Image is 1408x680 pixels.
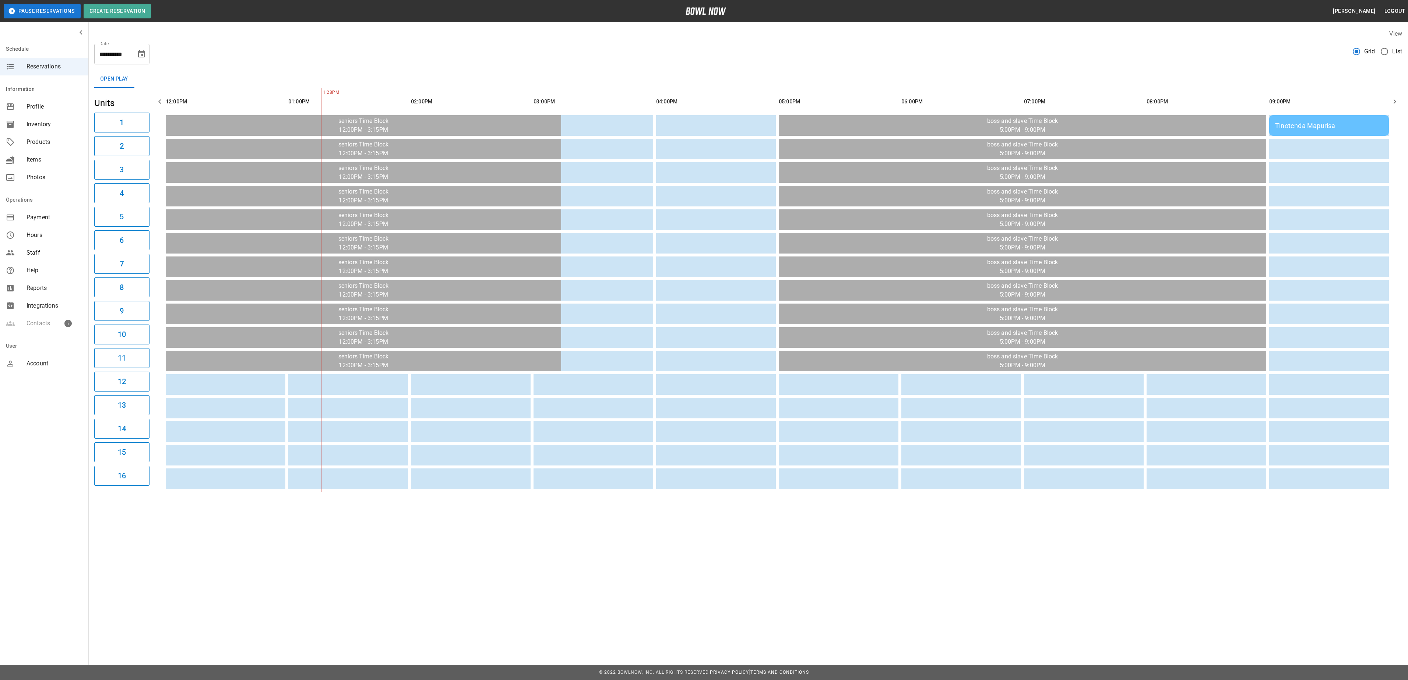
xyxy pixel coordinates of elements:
[166,91,285,112] th: 12:00PM
[534,91,653,112] th: 03:00PM
[94,254,149,274] button: 7
[599,670,710,675] span: © 2022 BowlNow, Inc. All Rights Reserved.
[163,88,1392,492] table: sticky table
[4,4,81,18] button: Pause Reservations
[118,329,126,340] h6: 10
[27,266,82,275] span: Help
[120,281,124,293] h6: 8
[120,140,124,152] h6: 2
[94,70,134,88] button: Open Play
[27,248,82,257] span: Staff
[1275,122,1383,130] div: Tinotenda Mapurisa
[94,207,149,227] button: 5
[288,91,408,112] th: 01:00PM
[94,113,149,132] button: 1
[27,173,82,182] span: Photos
[1147,91,1266,112] th: 08:00PM
[94,325,149,344] button: 10
[901,91,1021,112] th: 06:00PM
[84,4,151,18] button: Create Reservation
[94,136,149,156] button: 2
[27,301,82,310] span: Integrations
[710,670,749,675] a: Privacy Policy
[750,670,809,675] a: Terms and Conditions
[1389,30,1402,37] label: View
[120,164,124,176] h6: 3
[120,258,124,270] h6: 7
[118,376,126,387] h6: 12
[94,348,149,368] button: 11
[94,395,149,415] button: 13
[27,213,82,222] span: Payment
[120,211,124,223] h6: 5
[118,470,126,482] h6: 16
[656,91,776,112] th: 04:00PM
[120,117,124,128] h6: 1
[1269,91,1389,112] th: 09:00PM
[27,284,82,293] span: Reports
[118,399,126,411] h6: 13
[27,102,82,111] span: Profile
[686,7,726,15] img: logo
[134,47,149,61] button: Choose date, selected date is Aug 26, 2025
[118,446,126,458] h6: 15
[94,301,149,321] button: 9
[779,91,898,112] th: 05:00PM
[94,70,1402,88] div: inventory tabs
[27,155,82,164] span: Items
[94,277,149,297] button: 8
[1392,47,1402,56] span: List
[94,466,149,486] button: 16
[120,234,124,246] h6: 6
[94,160,149,180] button: 3
[94,419,149,439] button: 14
[1381,4,1408,18] button: Logout
[411,91,531,112] th: 02:00PM
[321,89,323,96] span: 1:28PM
[94,442,149,462] button: 15
[94,230,149,250] button: 6
[120,187,124,199] h6: 4
[1330,4,1378,18] button: [PERSON_NAME]
[120,305,124,317] h6: 9
[118,352,126,364] h6: 11
[1364,47,1375,56] span: Grid
[94,372,149,392] button: 12
[27,359,82,368] span: Account
[27,138,82,146] span: Products
[27,62,82,71] span: Reservations
[27,120,82,129] span: Inventory
[1024,91,1144,112] th: 07:00PM
[118,423,126,435] h6: 14
[94,97,149,109] h5: Units
[94,183,149,203] button: 4
[27,231,82,240] span: Hours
